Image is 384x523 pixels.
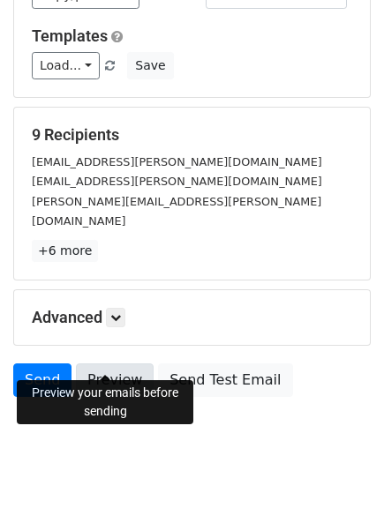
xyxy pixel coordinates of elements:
h5: 9 Recipients [32,125,352,145]
h5: Advanced [32,308,352,327]
iframe: Chat Widget [296,438,384,523]
div: Preview your emails before sending [17,380,193,424]
small: [EMAIL_ADDRESS][PERSON_NAME][DOMAIN_NAME] [32,155,322,168]
small: [EMAIL_ADDRESS][PERSON_NAME][DOMAIN_NAME] [32,175,322,188]
a: Send Test Email [158,363,292,397]
a: Templates [32,26,108,45]
button: Save [127,52,173,79]
a: Load... [32,52,100,79]
a: +6 more [32,240,98,262]
a: Send [13,363,72,397]
a: Preview [76,363,154,397]
small: [PERSON_NAME][EMAIL_ADDRESS][PERSON_NAME][DOMAIN_NAME] [32,195,321,228]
